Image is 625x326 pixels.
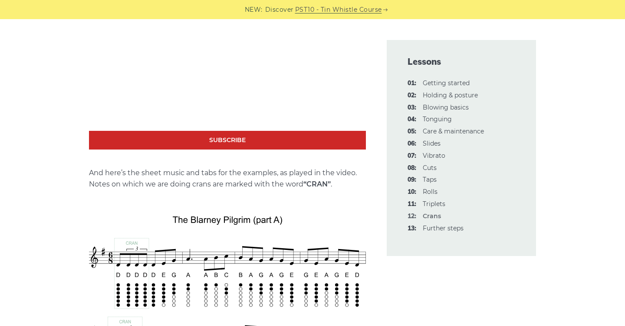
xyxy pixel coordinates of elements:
a: 04:Tonguing [423,115,452,123]
span: Lessons [408,56,515,68]
span: 02: [408,90,416,101]
a: 09:Taps [423,176,437,183]
a: 07:Vibrato [423,152,445,160]
a: PST10 - Tin Whistle Course [295,5,382,15]
span: 10: [408,187,416,197]
strong: “CRAN” [303,180,331,188]
a: 10:Rolls [423,188,437,196]
span: 04: [408,114,416,125]
a: 01:Getting started [423,79,470,87]
strong: Crans [423,212,441,220]
a: 06:Slides [423,140,441,147]
span: 08: [408,163,416,173]
span: 01: [408,78,416,89]
a: 03:Blowing basics [423,103,469,111]
span: 13: [408,223,416,234]
a: 02:Holding & posture [423,91,478,99]
a: 13:Further steps [423,224,464,232]
span: 12: [408,211,416,222]
span: NEW: [245,5,263,15]
span: 11: [408,199,416,210]
span: 05: [408,126,416,137]
span: 09: [408,175,416,185]
p: And here’s the sheet music and tabs for the examples, as played in the video. Notes on which we a... [89,167,366,190]
span: Discover [265,5,294,15]
a: 05:Care & maintenance [423,127,484,135]
span: 07: [408,151,416,161]
span: 03: [408,103,416,113]
span: 06: [408,139,416,149]
a: 08:Cuts [423,164,437,172]
a: Subscribe [89,131,366,150]
a: 11:Triplets [423,200,445,208]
